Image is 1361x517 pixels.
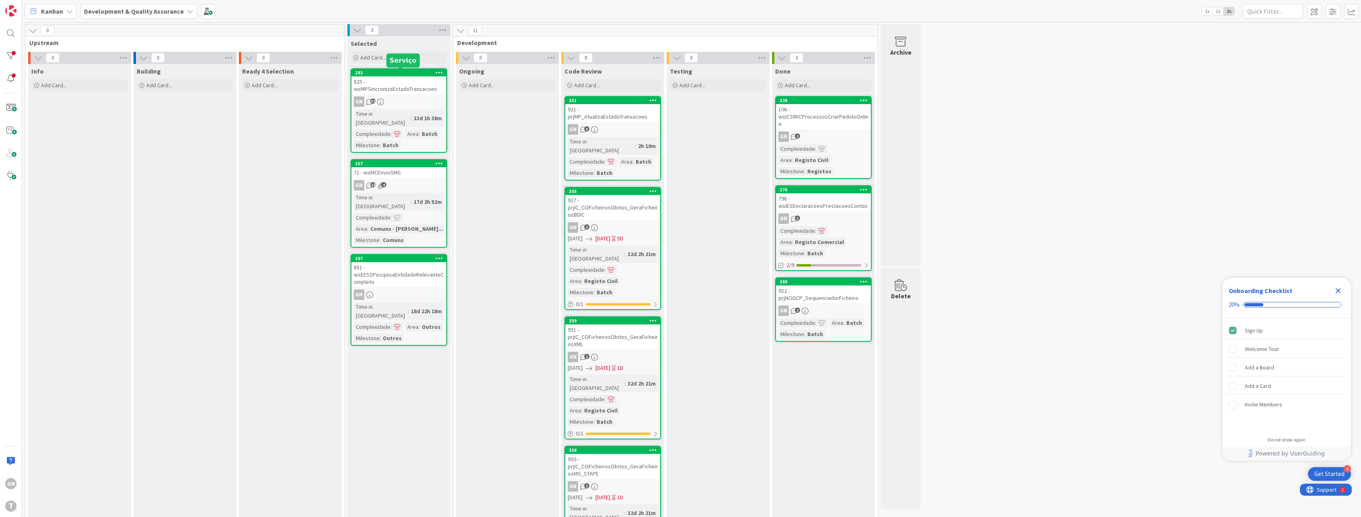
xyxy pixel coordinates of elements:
span: 1 [795,133,800,139]
div: 4 [1344,465,1351,472]
div: Batch [381,141,400,150]
a: 389922 - prjNCIGCP_SequenciadorFicheiroGNComplexidade:Area:BatchMilestone:Batch [775,277,872,342]
div: 851 - wsEESSPesquisaEntidadeRelevanteCompleto [351,262,446,287]
div: 1D [617,364,623,372]
div: 1D [617,493,623,502]
div: Checklist items [1222,318,1351,431]
span: Development [457,39,868,47]
div: 358 [569,447,660,453]
div: GN [776,213,871,224]
div: GN [778,131,789,142]
span: : [408,307,409,316]
div: GN [354,180,364,191]
span: 0 [474,53,487,63]
div: 355927 - prjIC_COFicheirosObitos_GeraFicheirosBDIC [565,188,660,220]
span: : [815,318,816,327]
div: 389 [780,279,871,285]
div: 228 [780,98,871,103]
div: GN [568,124,578,135]
div: 359931 - prjIC_COFicheirosObitos_GeraFicheirosXML [565,317,660,349]
div: Area [405,322,419,331]
span: : [792,238,793,246]
div: Area [405,129,419,138]
span: Add Card... [252,82,277,89]
h5: Serviço [390,57,417,64]
div: 2 [42,3,44,10]
span: [DATE] [595,493,610,502]
span: : [792,156,793,164]
a: 287851 - wsEESSPesquisaEntidadeRelevanteCompletoGNTime in [GEOGRAPHIC_DATA]:18d 22h 18mComplexida... [351,254,447,346]
div: 389 [776,278,871,285]
span: 0 [257,53,270,63]
span: 1 [795,215,800,221]
div: Footer [1222,446,1351,461]
div: 257 [355,161,446,166]
div: Time in [GEOGRAPHIC_DATA] [568,375,624,392]
span: Done [775,67,790,75]
span: 1 [584,354,589,359]
div: 355 [565,188,660,195]
span: : [593,417,595,426]
div: Milestone [568,417,593,426]
span: 11 [468,26,482,35]
span: : [804,330,805,339]
div: Registos [805,167,833,176]
div: Add a Card [1245,381,1271,391]
span: : [624,379,626,388]
div: Area [568,406,581,415]
a: 276798 - wsIESDeclaracoesPrestacoesContasGNComplexidade:Area:Registo ComercialMilestone:Batch2/9 [775,185,872,271]
div: Milestone [778,167,804,176]
div: GN [565,481,660,492]
div: Registo Civil [793,156,830,164]
div: 228 [776,97,871,104]
div: Batch [805,249,825,258]
div: 358930 - prjIC_COFicheirosObitos_GeraFicheirosMS_STAPE [565,447,660,479]
span: : [815,226,816,235]
span: Add Card... [360,54,386,61]
span: : [380,141,381,150]
span: 5 [584,126,589,131]
div: Outros [381,334,404,343]
div: Complexidade [568,157,604,166]
div: 825 - wsMPSincronizaEstadoTransacoes [351,76,446,94]
div: GN [565,222,660,233]
div: GN [568,481,578,492]
div: 32d 2h 21m [626,250,658,258]
div: Get Started [1314,470,1345,478]
div: Close Checklist [1332,284,1345,297]
div: GN [778,306,789,316]
span: 4 [381,182,386,187]
div: Registo Civil [582,406,620,415]
div: GN [354,289,364,300]
span: 3x [1223,7,1234,15]
div: 287 [355,256,446,261]
span: : [380,334,381,343]
span: Add Card... [41,82,67,89]
span: : [593,288,595,297]
a: 355927 - prjIC_COFicheirosObitos_GeraFicheirosBDICGN[DATE][DATE]5DTime in [GEOGRAPHIC_DATA]:32d 2... [565,187,661,310]
span: : [380,236,381,244]
span: : [411,197,412,206]
div: Checklist progress: 20% [1229,301,1345,308]
span: Add Card... [574,82,600,89]
div: Batch [595,288,614,297]
div: Batch [844,318,864,327]
div: GN [351,180,446,191]
span: Kanban [41,6,63,16]
span: : [581,406,582,415]
span: Info [31,67,44,75]
div: Milestone [354,141,380,150]
span: 8 [579,53,593,63]
span: 2x [1213,7,1223,15]
span: 1x [1202,7,1213,15]
div: 20% [1229,301,1240,308]
div: Batch [595,168,614,177]
div: Complexidade [354,322,390,331]
div: 355 [569,189,660,194]
span: Selected [351,39,377,47]
div: 287851 - wsEESSPesquisaEntidadeRelevanteCompleto [351,255,446,287]
span: : [390,322,392,331]
div: GN [778,213,789,224]
span: : [635,142,636,150]
div: 282 [355,70,446,76]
